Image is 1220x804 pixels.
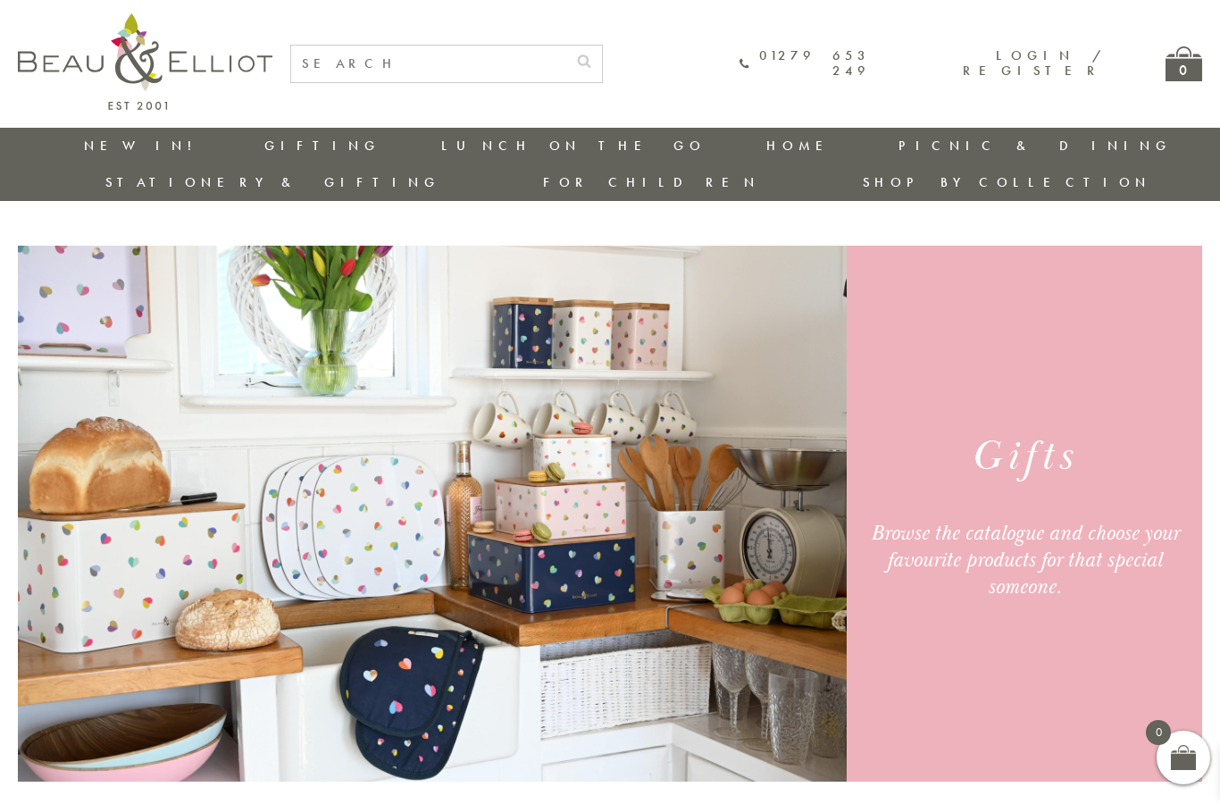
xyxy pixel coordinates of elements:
a: Lunch On The Go [441,137,706,155]
a: Home [766,137,838,155]
a: New in! [84,137,204,155]
input: SEARCH [291,46,566,82]
a: Shop by collection [863,173,1151,191]
a: 01279 653 249 [740,48,870,80]
a: For Children [543,173,760,191]
a: Stationery & Gifting [105,173,440,191]
div: Browse the catalogue and choose your favourite products for that special someone. [865,520,1184,600]
a: Gifting [264,137,380,155]
a: Picnic & Dining [898,137,1172,155]
span: 0 [1146,720,1171,745]
a: 0 [1166,46,1202,81]
img: Confetti Home Collection Range of Kitchen Items including Bread Bin [18,246,847,782]
img: logo [18,13,272,110]
h1: Gifts [865,430,1184,484]
a: Login / Register [963,46,1103,80]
